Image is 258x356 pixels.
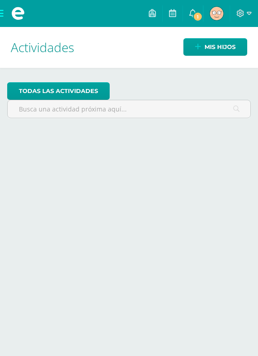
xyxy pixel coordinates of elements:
[205,39,236,55] span: Mis hijos
[8,100,250,118] input: Busca una actividad próxima aquí...
[210,7,223,20] img: 9dfdac0779fa2ad334bfa702597c0904.png
[183,38,247,56] a: Mis hijos
[7,82,110,100] a: todas las Actividades
[193,12,203,22] span: 1
[11,27,247,68] h1: Actividades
